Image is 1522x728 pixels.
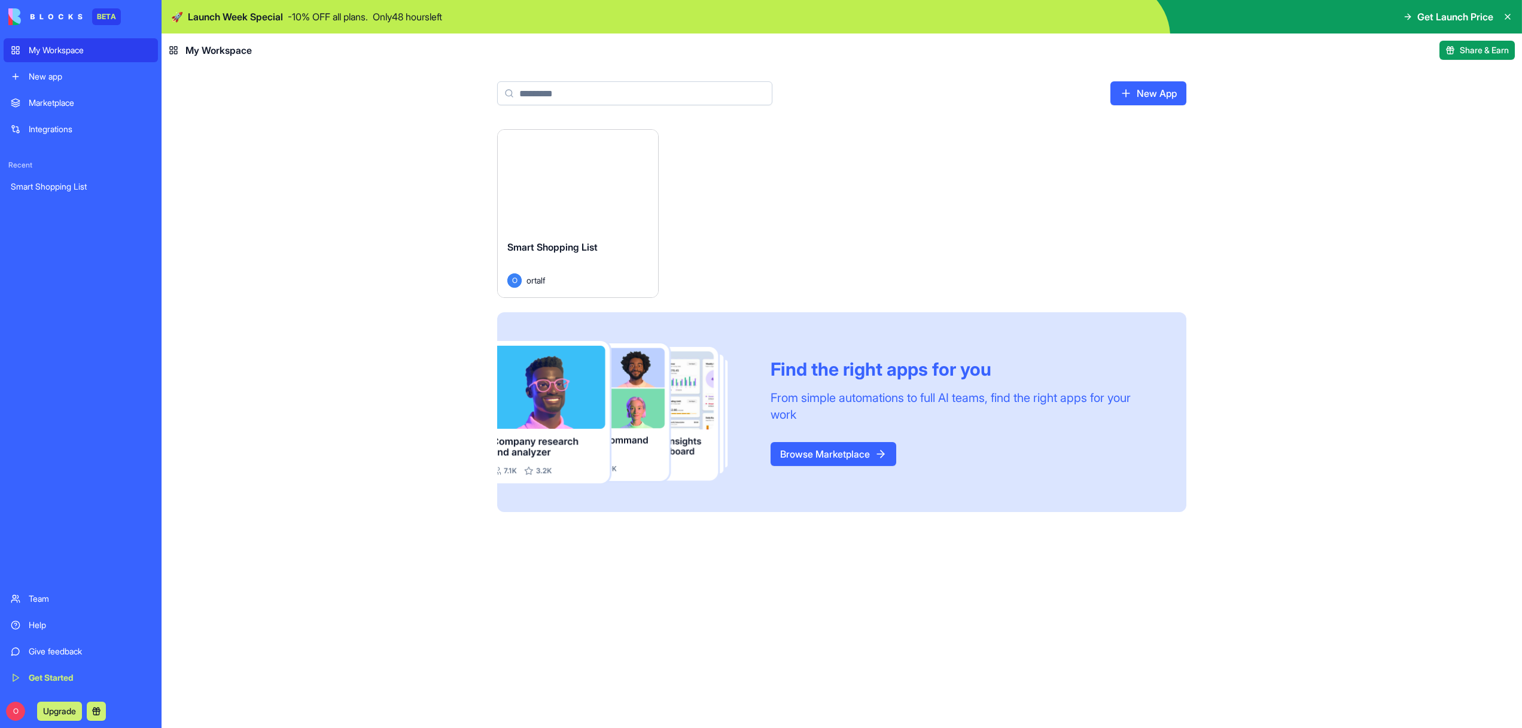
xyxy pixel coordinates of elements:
[29,123,151,135] div: Integrations
[4,117,158,141] a: Integrations
[4,160,158,170] span: Recent
[1460,44,1509,56] span: Share & Earn
[8,8,83,25] img: logo
[29,97,151,109] div: Marketplace
[771,442,896,466] a: Browse Marketplace
[4,91,158,115] a: Marketplace
[771,389,1158,423] div: From simple automations to full AI teams, find the right apps for your work
[37,705,82,717] a: Upgrade
[29,593,151,605] div: Team
[171,10,183,24] span: 🚀
[11,181,151,193] div: Smart Shopping List
[771,358,1158,380] div: Find the right apps for you
[4,38,158,62] a: My Workspace
[4,65,158,89] a: New app
[507,273,522,288] span: O
[188,10,283,24] span: Launch Week Special
[29,71,151,83] div: New app
[29,645,151,657] div: Give feedback
[92,8,121,25] div: BETA
[497,129,659,298] a: Smart Shopping ListOortalf
[8,8,121,25] a: BETA
[4,613,158,637] a: Help
[1110,81,1186,105] a: New App
[373,10,442,24] p: Only 48 hours left
[526,274,545,287] span: ortalf
[288,10,368,24] p: - 10 % OFF all plans.
[4,175,158,199] a: Smart Shopping List
[4,587,158,611] a: Team
[6,702,25,721] span: O
[4,639,158,663] a: Give feedback
[4,666,158,690] a: Get Started
[29,619,151,631] div: Help
[1417,10,1493,24] span: Get Launch Price
[29,672,151,684] div: Get Started
[1439,41,1515,60] button: Share & Earn
[507,241,598,253] span: Smart Shopping List
[29,44,151,56] div: My Workspace
[497,341,751,484] img: Frame_181_egmpey.png
[37,702,82,721] button: Upgrade
[185,43,252,57] span: My Workspace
